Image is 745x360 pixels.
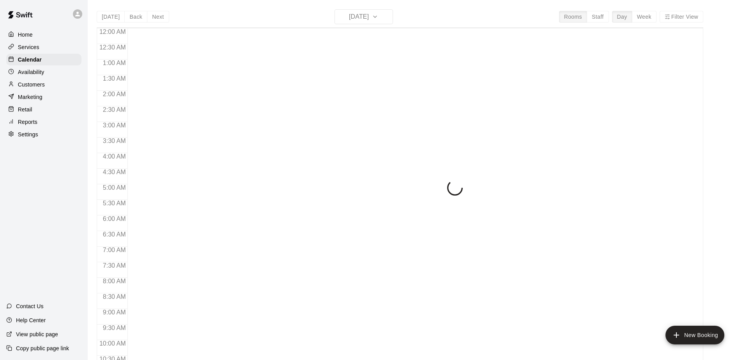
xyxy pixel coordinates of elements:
[18,118,37,126] p: Reports
[101,75,128,82] span: 1:30 AM
[18,68,44,76] p: Availability
[665,326,724,344] button: add
[101,278,128,284] span: 8:00 AM
[101,215,128,222] span: 6:00 AM
[101,60,128,66] span: 1:00 AM
[101,184,128,191] span: 5:00 AM
[101,106,128,113] span: 2:30 AM
[97,44,128,51] span: 12:30 AM
[16,344,69,352] p: Copy public page link
[16,330,58,338] p: View public page
[97,28,128,35] span: 12:00 AM
[101,200,128,206] span: 5:30 AM
[18,31,33,39] p: Home
[6,79,81,90] a: Customers
[101,262,128,269] span: 7:30 AM
[101,91,128,97] span: 2:00 AM
[18,106,32,113] p: Retail
[6,29,81,41] a: Home
[18,131,38,138] p: Settings
[101,247,128,253] span: 7:00 AM
[6,104,81,115] a: Retail
[6,66,81,78] a: Availability
[18,93,42,101] p: Marketing
[6,116,81,128] a: Reports
[6,41,81,53] a: Services
[16,316,46,324] p: Help Center
[18,56,42,64] p: Calendar
[6,91,81,103] a: Marketing
[101,325,128,331] span: 9:30 AM
[97,340,128,347] span: 10:00 AM
[6,54,81,65] a: Calendar
[16,302,44,310] p: Contact Us
[101,293,128,300] span: 8:30 AM
[101,122,128,129] span: 3:00 AM
[18,43,39,51] p: Services
[101,153,128,160] span: 4:00 AM
[101,138,128,144] span: 3:30 AM
[101,309,128,316] span: 9:00 AM
[101,231,128,238] span: 6:30 AM
[101,169,128,175] span: 4:30 AM
[18,81,45,88] p: Customers
[6,129,81,140] a: Settings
